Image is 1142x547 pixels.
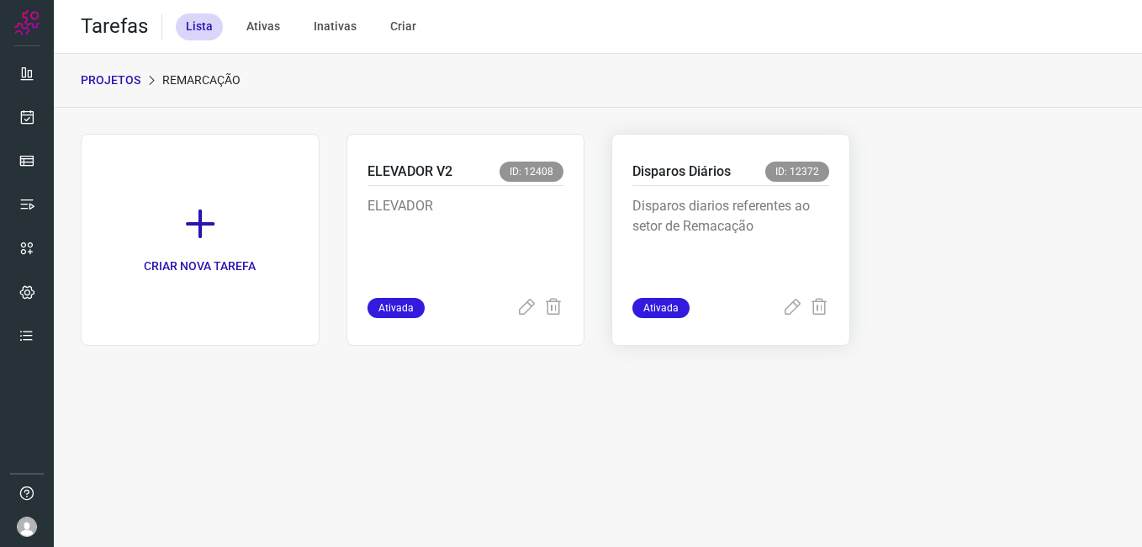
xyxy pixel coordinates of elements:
[176,13,223,40] div: Lista
[162,72,241,89] p: Remarcação
[632,298,690,318] span: Ativada
[765,162,829,182] span: ID: 12372
[81,14,148,39] h2: Tarefas
[632,162,731,182] p: Disparos Diários
[380,13,426,40] div: Criar
[632,196,829,280] p: Disparos diarios referentes ao setor de Remacação
[14,10,40,35] img: Logo
[304,13,367,40] div: Inativas
[81,134,320,346] a: CRIAR NOVA TAREFA
[17,517,37,537] img: avatar-user-boy.jpg
[367,298,425,318] span: Ativada
[236,13,290,40] div: Ativas
[144,258,256,275] p: CRIAR NOVA TAREFA
[500,162,563,182] span: ID: 12408
[81,72,140,89] p: PROJETOS
[367,162,452,182] p: ELEVADOR V2
[367,196,564,280] p: ELEVADOR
